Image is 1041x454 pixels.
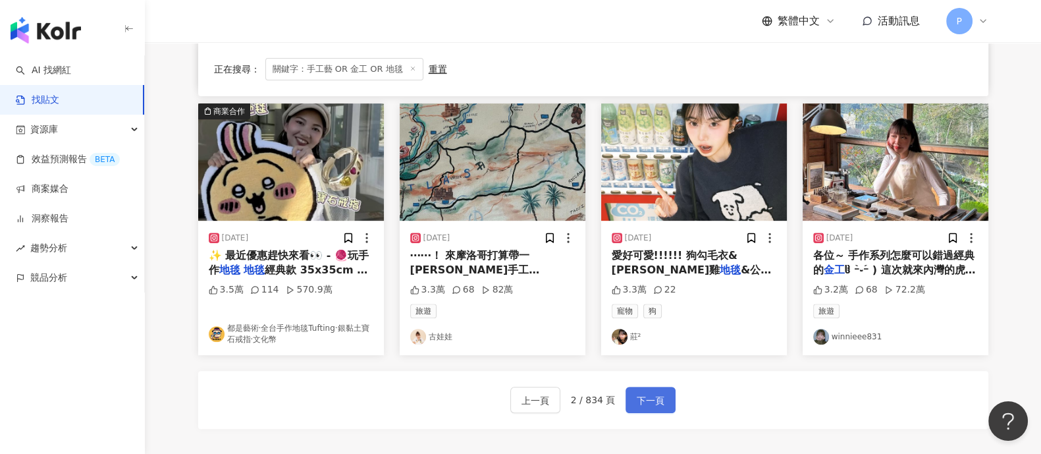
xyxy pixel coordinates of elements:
[410,304,437,318] span: 旅遊
[410,283,445,297] div: 3.3萬
[410,249,540,291] span: ⋯⋯！ 來摩洛哥打算帶一[PERSON_NAME]手工[PERSON_NAME]爾
[219,264,240,276] mark: 地毯
[16,64,71,77] a: searchAI 找網紅
[813,249,975,276] span: 各位～ 手作系列怎麼可以錯過經典的
[400,103,585,221] img: post-image
[612,304,638,318] span: 寵物
[16,153,120,166] a: 效益預測報告BETA
[988,401,1028,441] iframe: Help Scout Beacon - Open
[30,263,67,293] span: 競品分析
[286,283,333,297] div: 570.9萬
[956,14,961,28] span: P
[813,304,840,318] span: 旅遊
[11,17,81,43] img: logo
[601,103,787,221] img: post-image
[612,329,776,345] a: KOL Avatar莊²
[30,115,58,144] span: 資源庫
[209,264,368,291] span: 經典款 35x35cm 原價2
[16,183,68,196] a: 商案媒合
[626,387,676,413] button: 下一頁
[265,58,423,80] span: 關鍵字：手工藝 OR 金工 OR 地毯
[826,233,853,244] div: [DATE]
[481,283,514,297] div: 82萬
[813,283,848,297] div: 3.2萬
[824,264,845,276] mark: 金工
[637,393,664,409] span: 下一頁
[198,103,384,221] button: 商業合作
[16,212,68,225] a: 洞察報告
[423,233,450,244] div: [DATE]
[813,329,978,345] a: KOL Avatarwinnieee831
[643,304,662,318] span: 狗
[16,94,59,107] a: 找貼文
[612,329,627,345] img: KOL Avatar
[720,264,741,276] mark: 地毯
[653,283,676,297] div: 22
[213,105,245,118] div: 商業合作
[209,249,369,276] span: ✨ 最近優惠趕快來看👀 - 🧶玩手作
[452,283,475,297] div: 68
[209,326,225,342] img: KOL Avatar
[571,395,616,405] span: 2 / 834 頁
[250,283,279,297] div: 114
[612,249,737,276] span: 愛好可愛!!!!!! 狗勾毛衣&[PERSON_NAME]雞
[778,14,820,28] span: 繁體中文
[30,233,67,263] span: 趨勢分析
[521,393,549,409] span: 上一頁
[410,329,575,345] a: KOL Avatar古娃娃
[222,233,249,244] div: [DATE]
[845,264,976,276] span: ჱ̒ ｰ̀֊ｰ́ ) 這次就來內灣的虎帽
[510,387,560,413] button: 上一頁
[214,64,260,74] span: 正在搜尋 ：
[429,64,447,74] div: 重置
[612,283,647,297] div: 3.3萬
[410,329,426,345] img: KOL Avatar
[813,329,829,345] img: KOL Avatar
[803,103,988,221] img: post-image
[209,283,244,297] div: 3.5萬
[209,323,373,345] a: KOL Avatar都是藝術·全台手作地毯Tufting·銀黏土寶石戒指·文化幣
[198,103,384,221] img: post-image
[16,244,25,253] span: rise
[855,283,878,297] div: 68
[625,233,652,244] div: [DATE]
[878,14,920,27] span: 活動訊息
[244,264,265,276] mark: 地毯
[884,283,925,297] div: 72.2萬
